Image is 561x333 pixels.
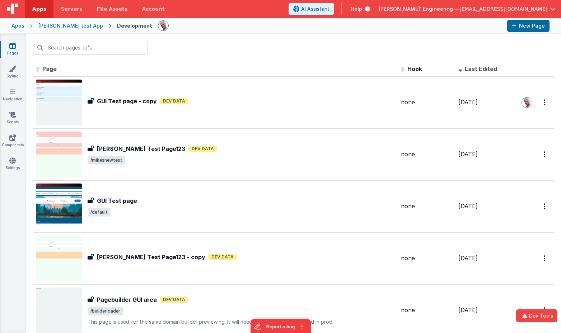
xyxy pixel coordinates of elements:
span: Apps [32,5,46,13]
button: New Page [507,20,550,32]
button: AI Assistant [289,3,334,15]
button: Options [539,147,551,162]
img: 11ac31fe5dc3d0eff3fbbbf7b26fa6e1 [522,97,532,108]
div: Development [117,22,152,29]
span: /builderloader [88,307,123,315]
h3: Pagebuilder GUI area [97,295,157,304]
button: Options [539,199,551,214]
div: none [401,202,453,210]
span: [DATE] [458,254,478,262]
span: Servers [61,5,82,13]
span: Dev Data [188,146,217,152]
span: /default [88,208,111,217]
p: This page is used for the same domain builder previewing. It will need to be manually replicated ... [88,318,395,325]
img: 11ac31fe5dc3d0eff3fbbbf7b26fa6e1 [158,21,168,31]
div: none [401,254,453,262]
div: [PERSON_NAME] test App [38,22,103,29]
div: none [401,150,453,158]
button: Dev Tools [516,309,557,322]
span: Page [42,65,57,72]
button: Options [539,303,551,318]
span: /mikesnewtest [88,156,125,165]
span: File Assets [97,5,128,13]
span: Help [351,5,362,13]
input: Search pages, id's ... [33,41,148,54]
span: [EMAIL_ADDRESS][DOMAIN_NAME] [459,5,547,13]
h3: [PERSON_NAME] Test Page123 - copy [97,253,205,261]
h3: GUI Test page [97,196,137,205]
span: [PERSON_NAME]' Engineering — [379,5,459,13]
span: Last Edited [465,65,497,72]
span: Dev Data [208,254,237,260]
button: [PERSON_NAME]' Engineering — [EMAIL_ADDRESS][DOMAIN_NAME] [379,5,555,13]
div: Apps [11,22,24,29]
button: Options [539,95,551,110]
span: [DATE] [458,203,478,210]
span: AI Assistant [301,5,329,13]
span: Hook [407,65,422,72]
h3: GUI Test page - copy [97,97,157,105]
span: Dev Data [160,296,188,303]
span: [DATE] [458,151,478,158]
button: Options [539,251,551,266]
div: none [401,306,453,314]
div: none [401,98,453,106]
h3: [PERSON_NAME] Test Page123 [97,144,186,153]
span: [DATE] [458,306,478,314]
span: [DATE] [458,99,478,106]
span: Dev Data [160,98,188,104]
